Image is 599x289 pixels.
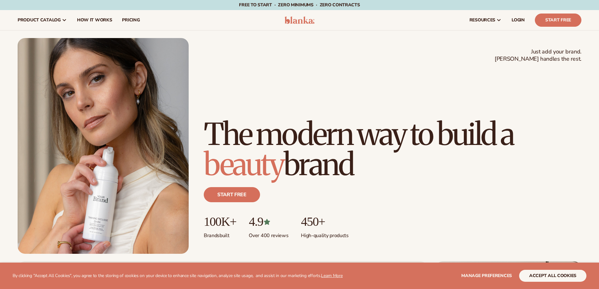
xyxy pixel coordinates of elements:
img: Female holding tanning mousse. [18,38,189,254]
span: product catalog [18,18,61,23]
a: How It Works [72,10,117,30]
button: accept all cookies [519,270,586,282]
span: Manage preferences [461,273,512,279]
p: Brands built [204,229,236,239]
span: Just add your brand. [PERSON_NAME] handles the rest. [495,48,581,63]
a: product catalog [13,10,72,30]
a: resources [464,10,507,30]
button: Manage preferences [461,270,512,282]
p: 4.9 [249,215,288,229]
h1: The modern way to build a brand [204,119,581,180]
p: High-quality products [301,229,348,239]
a: Start free [204,187,260,202]
a: Learn More [321,273,342,279]
span: pricing [122,18,140,23]
a: pricing [117,10,145,30]
span: Free to start · ZERO minimums · ZERO contracts [239,2,360,8]
span: LOGIN [512,18,525,23]
p: Over 400 reviews [249,229,288,239]
span: How It Works [77,18,112,23]
p: 100K+ [204,215,236,229]
p: 450+ [301,215,348,229]
span: resources [469,18,495,23]
img: logo [285,16,314,24]
p: By clicking "Accept All Cookies", you agree to the storing of cookies on your device to enhance s... [13,273,343,279]
span: beauty [204,146,284,183]
a: Start Free [535,14,581,27]
a: LOGIN [507,10,530,30]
